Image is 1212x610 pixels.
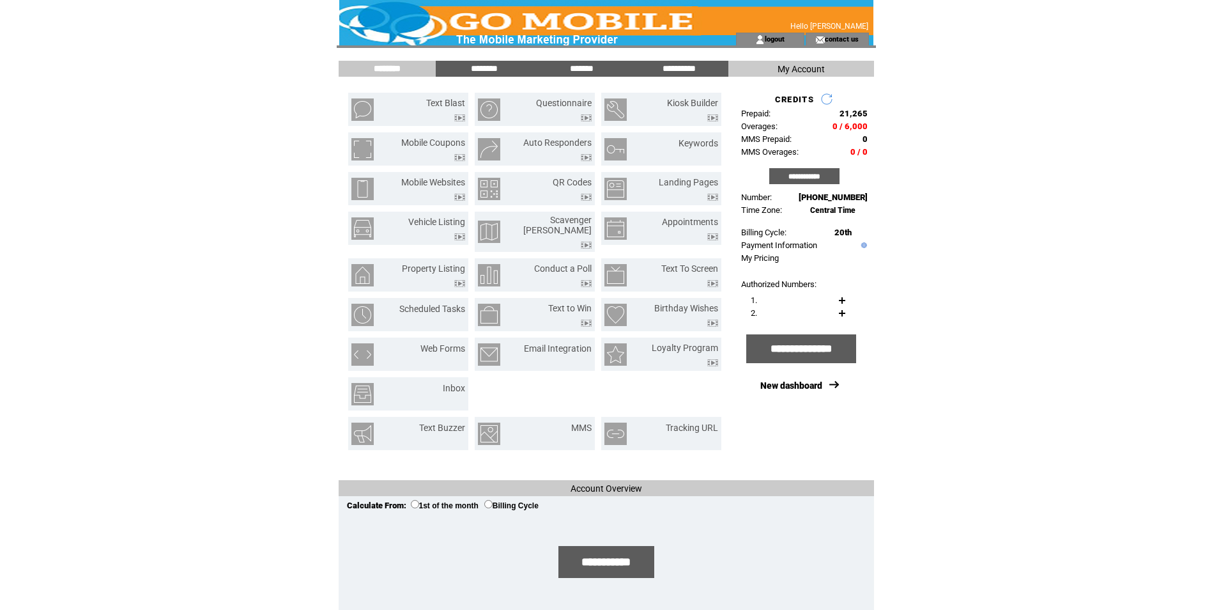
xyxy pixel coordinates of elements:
[741,121,778,131] span: Overages:
[775,95,814,104] span: CREDITS
[478,423,500,445] img: mms.png
[604,138,627,160] img: keywords.png
[581,194,592,201] img: video.png
[604,304,627,326] img: birthday-wishes.png
[661,263,718,274] a: Text To Screen
[351,178,374,200] img: mobile-websites.png
[825,35,859,43] a: contact us
[755,35,765,45] img: account_icon.gif
[411,501,479,510] label: 1st of the month
[351,343,374,366] img: web-forms.png
[411,500,419,508] input: 1st of the month
[604,423,627,445] img: tracking-url.png
[536,98,592,108] a: Questionnaire
[741,109,771,118] span: Prepaid:
[654,303,718,313] a: Birthday Wishes
[799,192,868,202] span: [PHONE_NUMBER]
[707,280,718,287] img: video.png
[408,217,465,227] a: Vehicle Listing
[401,177,465,187] a: Mobile Websites
[478,138,500,160] img: auto-responders.png
[534,263,592,274] a: Conduct a Poll
[666,423,718,433] a: Tracking URL
[707,320,718,327] img: video.png
[741,205,782,215] span: Time Zone:
[553,177,592,187] a: QR Codes
[667,98,718,108] a: Kiosk Builder
[523,137,592,148] a: Auto Responders
[863,134,868,144] span: 0
[571,483,642,494] span: Account Overview
[815,35,825,45] img: contact_us_icon.gif
[707,114,718,121] img: video.png
[351,304,374,326] img: scheduled-tasks.png
[351,217,374,240] img: vehicle-listing.png
[478,178,500,200] img: qr-codes.png
[604,264,627,286] img: text-to-screen.png
[548,303,592,313] a: Text to Win
[478,264,500,286] img: conduct-a-poll.png
[707,359,718,366] img: video.png
[454,114,465,121] img: video.png
[484,501,539,510] label: Billing Cycle
[399,304,465,314] a: Scheduled Tasks
[581,280,592,287] img: video.png
[707,194,718,201] img: video.png
[426,98,465,108] a: Text Blast
[401,137,465,148] a: Mobile Coupons
[741,228,786,237] span: Billing Cycle:
[760,380,822,391] a: New dashboard
[402,263,465,274] a: Property Listing
[604,217,627,240] img: appointments.png
[524,343,592,354] a: Email Integration
[478,221,500,243] img: scavenger-hunt.png
[751,308,757,318] span: 2.
[454,280,465,287] img: video.png
[604,98,627,121] img: kiosk-builder.png
[351,383,374,405] img: inbox.png
[443,383,465,393] a: Inbox
[834,228,852,237] span: 20th
[581,242,592,249] img: video.png
[604,343,627,366] img: loyalty-program.png
[581,320,592,327] img: video.png
[858,242,867,248] img: help.gif
[652,343,718,353] a: Loyalty Program
[741,147,799,157] span: MMS Overages:
[832,121,868,131] span: 0 / 6,000
[659,177,718,187] a: Landing Pages
[581,114,592,121] img: video.png
[741,279,817,289] span: Authorized Numbers:
[351,98,374,121] img: text-blast.png
[523,215,592,235] a: Scavenger [PERSON_NAME]
[478,343,500,366] img: email-integration.png
[420,343,465,354] a: Web Forms
[741,253,779,263] a: My Pricing
[741,134,792,144] span: MMS Prepaid:
[741,192,772,202] span: Number:
[778,64,825,74] span: My Account
[765,35,785,43] a: logout
[484,500,493,508] input: Billing Cycle
[604,178,627,200] img: landing-pages.png
[810,206,855,215] span: Central Time
[347,501,406,510] span: Calculate From:
[478,304,500,326] img: text-to-win.png
[351,264,374,286] img: property-listing.png
[840,109,868,118] span: 21,265
[571,423,592,433] a: MMS
[790,22,868,31] span: Hello [PERSON_NAME]
[751,295,757,305] span: 1.
[351,138,374,160] img: mobile-coupons.png
[454,154,465,161] img: video.png
[478,98,500,121] img: questionnaire.png
[581,154,592,161] img: video.png
[419,423,465,433] a: Text Buzzer
[679,138,718,148] a: Keywords
[351,423,374,445] img: text-buzzer.png
[454,233,465,240] img: video.png
[454,194,465,201] img: video.png
[707,233,718,240] img: video.png
[662,217,718,227] a: Appointments
[741,240,817,250] a: Payment Information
